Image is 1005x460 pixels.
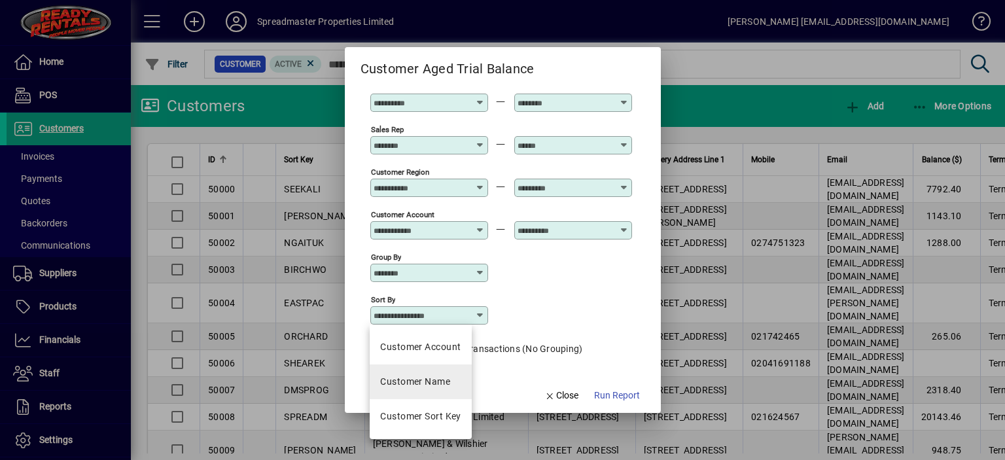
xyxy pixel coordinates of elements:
mat-label: Customer Account [371,210,434,219]
span: Customer Account [380,340,461,354]
button: Close [539,384,584,408]
span: Run Report [594,389,640,402]
div: Customer Name [380,375,450,389]
div: Customer Sort Key [380,410,461,423]
h2: Customer Aged Trial Balance [345,47,550,79]
mat-label: Group by [371,253,401,262]
label: List outstanding transactions (No Grouping) [393,342,583,355]
mat-option: Customer Name [370,364,471,399]
mat-label: Sort by [371,295,395,304]
span: Close [544,389,578,402]
mat-label: Customer Region [371,168,429,177]
mat-label: Sales Rep [371,125,404,134]
button: Run Report [589,384,645,408]
mat-option: Customer Sort Key [370,399,471,434]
